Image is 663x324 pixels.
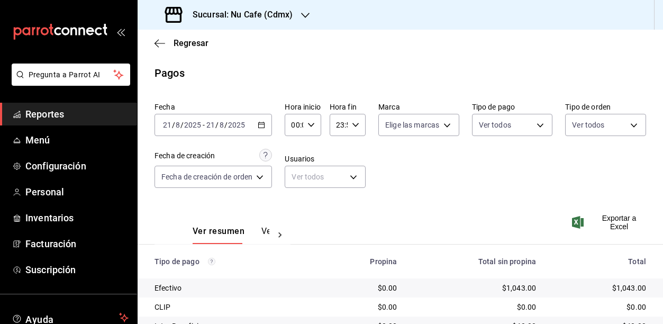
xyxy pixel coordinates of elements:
[414,257,536,266] div: Total sin propina
[25,133,129,147] span: Menú
[161,172,252,182] span: Fecha de creación de orden
[224,121,228,129] span: /
[331,283,397,293] div: $0.00
[174,38,208,48] span: Regresar
[219,121,224,129] input: --
[29,69,114,80] span: Pregunta a Parrot AI
[7,77,130,88] a: Pregunta a Parrot AI
[25,237,129,251] span: Facturación
[215,121,219,129] span: /
[25,211,129,225] span: Inventarios
[155,257,314,266] div: Tipo de pago
[285,103,321,111] label: Hora inicio
[285,155,366,163] label: Usuarios
[228,121,246,129] input: ----
[472,103,553,111] label: Tipo de pago
[155,38,208,48] button: Regresar
[385,120,439,130] span: Elige las marcas
[479,120,511,130] span: Ver todos
[172,121,175,129] span: /
[553,302,646,312] div: $0.00
[553,257,646,266] div: Total
[378,103,459,111] label: Marca
[331,302,397,312] div: $0.00
[25,263,129,277] span: Suscripción
[330,103,366,111] label: Hora fin
[184,8,293,21] h3: Sucursal: Nu Cafe (Cdmx)
[155,150,215,161] div: Fecha de creación
[203,121,205,129] span: -
[261,226,301,244] button: Ver pagos
[565,103,646,111] label: Tipo de orden
[414,302,536,312] div: $0.00
[193,226,269,244] div: navigation tabs
[25,159,129,173] span: Configuración
[572,120,604,130] span: Ver todos
[25,311,115,324] span: Ayuda
[285,166,366,188] div: Ver todos
[25,107,129,121] span: Reportes
[574,214,646,231] button: Exportar a Excel
[208,258,215,265] svg: Los pagos realizados con Pay y otras terminales son montos brutos.
[162,121,172,129] input: --
[553,283,646,293] div: $1,043.00
[184,121,202,129] input: ----
[155,302,314,312] div: CLIP
[414,283,536,293] div: $1,043.00
[175,121,180,129] input: --
[12,64,130,86] button: Pregunta a Parrot AI
[155,283,314,293] div: Efectivo
[180,121,184,129] span: /
[116,28,125,36] button: open_drawer_menu
[331,257,397,266] div: Propina
[155,103,272,111] label: Fecha
[193,226,244,244] button: Ver resumen
[25,185,129,199] span: Personal
[206,121,215,129] input: --
[155,65,185,81] div: Pagos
